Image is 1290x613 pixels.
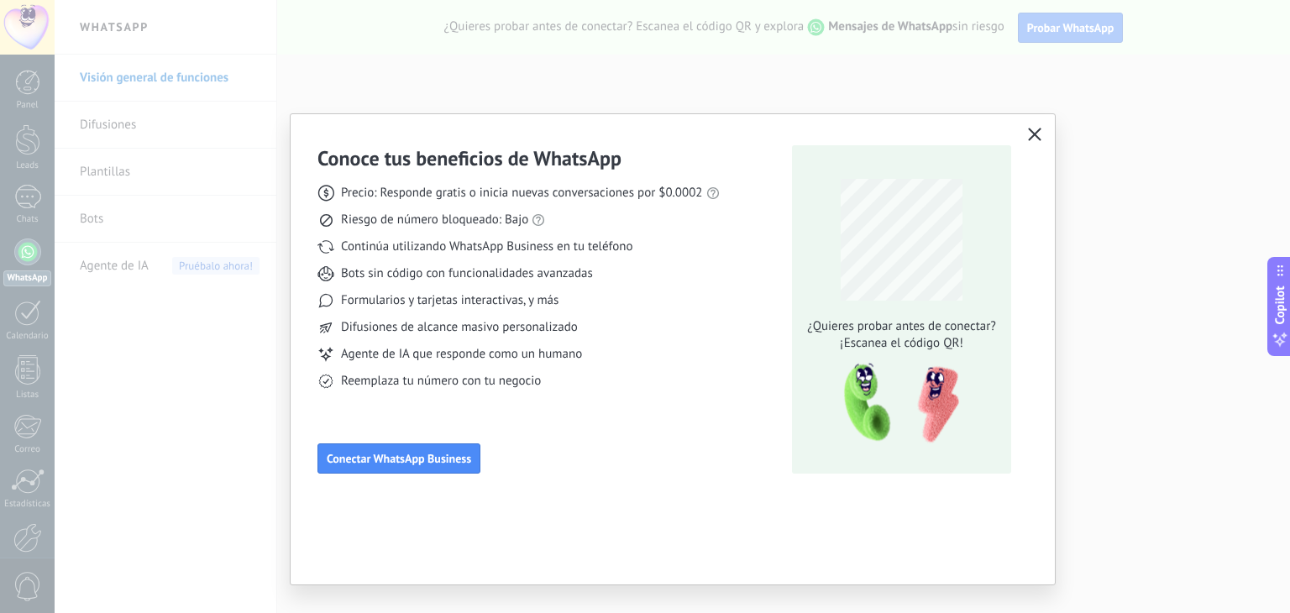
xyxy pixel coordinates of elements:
span: Agente de IA que responde como un humano [341,346,582,363]
span: Bots sin código con funcionalidades avanzadas [341,265,593,282]
span: Continúa utilizando WhatsApp Business en tu teléfono [341,238,632,255]
span: Reemplaza tu número con tu negocio [341,373,541,390]
button: Conectar WhatsApp Business [317,443,480,474]
span: ¿Quieres probar antes de conectar? [803,318,1001,335]
img: qr-pic-1x.png [830,359,962,448]
span: Difusiones de alcance masivo personalizado [341,319,578,336]
span: Riesgo de número bloqueado: Bajo [341,212,528,228]
span: Precio: Responde gratis o inicia nuevas conversaciones por $0.0002 [341,185,703,202]
span: Formularios y tarjetas interactivas, y más [341,292,558,309]
h3: Conoce tus beneficios de WhatsApp [317,145,621,171]
span: ¡Escanea el código QR! [803,335,1001,352]
span: Conectar WhatsApp Business [327,453,471,464]
span: Copilot [1272,286,1288,325]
